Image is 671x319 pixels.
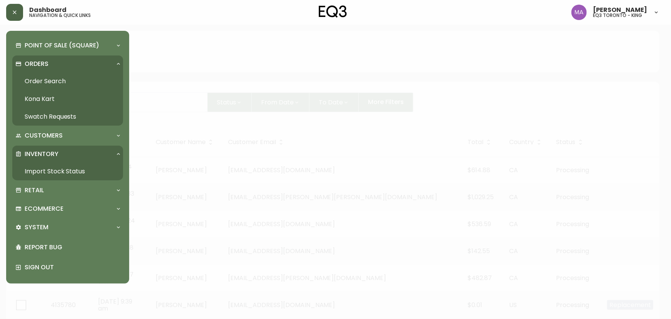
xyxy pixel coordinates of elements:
[25,205,63,213] p: Ecommerce
[12,55,123,72] div: Orders
[25,131,63,140] p: Customers
[12,72,123,90] a: Order Search
[12,146,123,163] div: Inventory
[25,263,120,272] p: Sign Out
[12,127,123,144] div: Customers
[593,13,642,18] h5: eq3 toronto - king
[29,7,67,13] span: Dashboard
[25,60,48,68] p: Orders
[12,200,123,217] div: Ecommerce
[25,223,48,232] p: System
[319,5,347,18] img: logo
[12,90,123,108] a: Kona Kart
[12,257,123,277] div: Sign Out
[12,108,123,126] a: Swatch Requests
[25,243,120,252] p: Report Bug
[29,13,91,18] h5: navigation & quick links
[571,5,587,20] img: 4f0989f25cbf85e7eb2537583095d61e
[12,219,123,236] div: System
[12,37,123,54] div: Point of Sale (Square)
[12,182,123,199] div: Retail
[25,41,99,50] p: Point of Sale (Square)
[25,150,58,158] p: Inventory
[12,163,123,180] a: Import Stock Status
[593,7,647,13] span: [PERSON_NAME]
[12,237,123,257] div: Report Bug
[25,186,44,195] p: Retail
